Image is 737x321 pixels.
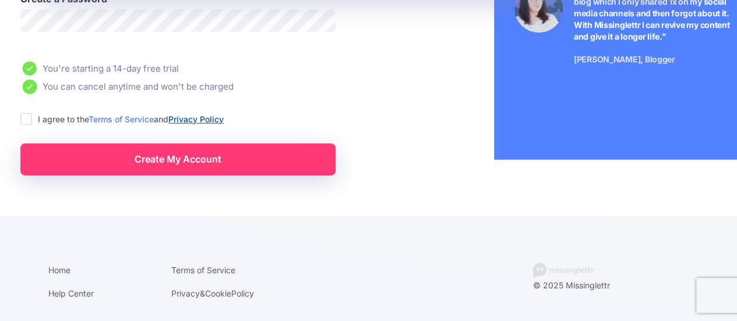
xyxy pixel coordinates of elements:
a: Terms of Service [89,114,154,124]
li: You can cancel anytime and won't be charged [20,79,402,94]
label: I agree to the and [38,112,224,126]
a: Privacy Policy [168,114,224,124]
span: [PERSON_NAME], Blogger [574,54,675,64]
div: © 2025 Missinglettr [533,278,698,292]
li: You're starting a 14-day free trial [20,61,402,76]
